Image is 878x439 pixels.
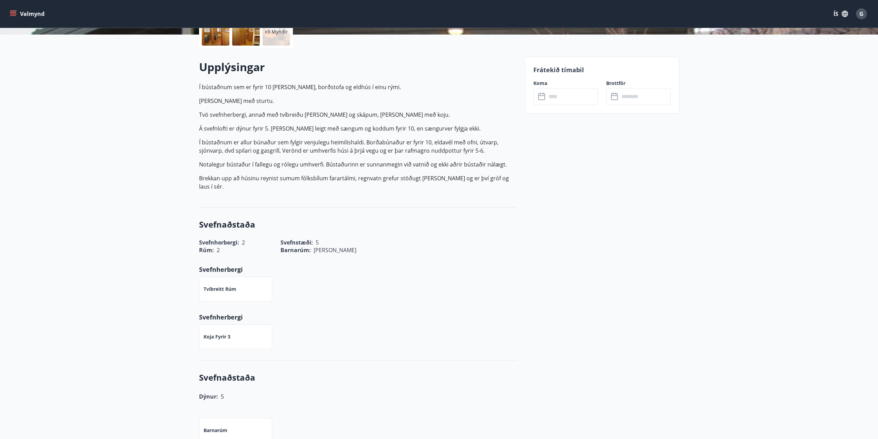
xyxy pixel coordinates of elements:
[199,219,516,230] h3: Svefnaðstaða
[265,28,288,35] p: +9 Myndir
[221,392,224,401] h6: 5
[217,246,220,254] span: 2
[533,65,671,74] p: Frátekið tímabil
[199,59,516,75] h2: Upplýsingar
[204,427,227,434] p: Barnarúm
[199,124,516,133] p: Á svefnlofti er dýnur fyrir 5. [PERSON_NAME] leigt með sængum og koddum fyrir 10, en sængurver fy...
[199,83,516,91] p: Í bústaðnum sem er fyrir 10 [PERSON_NAME], borðstofa og eldhús í einu rými.
[8,8,47,20] button: menu
[199,313,516,322] p: Svefnherbergi
[280,246,311,254] span: Barnarúm :
[314,246,356,254] span: [PERSON_NAME]
[199,246,214,254] span: Rúm :
[199,372,516,383] h3: Svefnaðstaða
[204,333,230,340] p: Koja fyrir 3
[199,265,516,274] p: Svefnherbergi
[199,111,516,119] p: Tvö svefnherbergi, annað með tvíbreiðu [PERSON_NAME] og skápum, [PERSON_NAME] með koju.
[606,80,671,87] label: Brottför
[533,80,598,87] label: Koma
[853,6,870,22] button: G
[199,160,516,169] p: Notalegur bústaður í fallegu og rólegu umhverfi. Bústaðurinn er sunnanmegin við vatnið og ekki að...
[199,138,516,155] p: Í bústaðnum er allur búnaður sem fylgir venjulegu heimilishaldi. Borðabúnaður er fyrir 10, eldavé...
[859,10,864,18] span: G
[199,174,516,191] p: Brekkan upp að húsinu reynist sumum fólksbílum farartálmi, regnvatn grefur stöðugt [PERSON_NAME] ...
[204,286,236,293] p: Tvíbreitt rúm
[830,8,852,20] button: ÍS
[199,393,218,400] span: Dýnur:
[199,97,516,105] p: [PERSON_NAME] með sturtu.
